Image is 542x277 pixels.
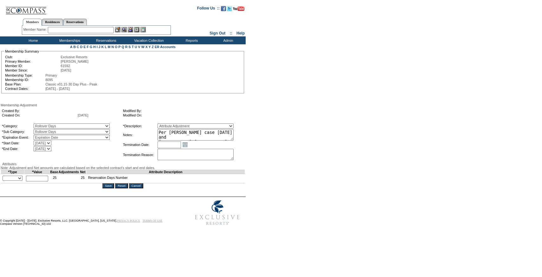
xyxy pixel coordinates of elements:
[227,8,232,12] a: Follow us on Twitter
[189,197,246,229] img: Exclusive Resorts
[80,45,83,49] a: D
[78,113,88,117] span: [DATE]
[24,170,50,174] td: *Value
[115,45,117,49] a: O
[42,19,63,25] a: Residences
[128,27,133,32] img: Impersonate
[93,45,96,49] a: H
[123,141,157,148] td: Termination Date:
[123,149,157,161] td: Termination Reason:
[61,68,71,72] span: [DATE]
[58,170,79,174] td: Adjustments
[97,45,98,49] a: I
[227,6,232,11] img: Follow us on Twitter
[141,45,145,49] a: W
[145,45,148,49] a: X
[182,141,189,148] a: Open the calendar popup.
[50,174,58,183] td: 25
[155,45,176,49] a: ER Accounts
[1,103,245,107] div: Membership Adjustment
[5,2,47,15] img: Compass Home
[102,183,114,188] input: Save
[132,45,134,49] a: T
[123,123,157,129] td: *Description:
[87,36,124,44] td: Reservations
[1,170,24,174] td: *Type
[79,170,87,174] td: Net
[61,60,88,63] span: [PERSON_NAME]
[79,174,87,183] td: 25
[45,78,53,82] span: 8095
[152,45,154,49] a: Z
[149,45,151,49] a: Y
[112,45,114,49] a: N
[23,27,48,32] div: Member Name:
[2,113,77,117] td: Created On:
[5,87,45,91] td: Contract Dates:
[221,6,226,11] img: Become our fan on Facebook
[236,31,245,35] a: Help
[125,45,128,49] a: R
[209,36,246,44] td: Admin
[61,64,70,68] span: 61592
[61,55,87,59] span: Exclusive Resorts
[119,45,121,49] a: P
[51,36,87,44] td: Memberships
[14,36,51,44] td: Home
[108,45,111,49] a: M
[233,8,244,12] a: Subscribe to our YouTube Channel
[99,45,100,49] a: J
[124,36,173,44] td: Vacation Collection
[2,141,33,146] td: *Start Date:
[2,123,33,129] td: *Category:
[121,27,127,32] img: View
[2,146,33,151] td: *End Date:
[73,45,76,49] a: B
[45,87,70,91] span: [DATE] - [DATE]
[123,113,242,117] td: Modified On:
[233,6,244,11] img: Subscribe to our YouTube Channel
[1,162,245,166] div: Attributes
[115,183,128,188] input: Reset
[5,73,45,77] td: Membership Type:
[129,183,143,188] input: Cancel
[105,45,106,49] a: L
[45,82,97,86] span: Classic v01.15 30 Day Plus - Peak
[5,78,45,82] td: Membership ID:
[135,45,137,49] a: U
[128,45,131,49] a: S
[5,55,60,59] td: Club:
[158,129,234,141] textarea: Per [PERSON_NAME] case [DATE] and [PERSON_NAME]/[PERSON_NAME] approval, rolling 12 days from 24/2...
[197,5,220,13] td: Follow Us ::
[101,45,104,49] a: K
[115,27,120,32] img: b_edit.gif
[87,45,89,49] a: F
[140,27,146,32] img: b_calculator.gif
[123,109,242,113] td: Modified By:
[138,45,140,49] a: V
[4,49,40,53] legend: Membership Summary
[143,219,163,222] a: TERMS OF USE
[90,45,92,49] a: G
[50,170,58,174] td: Base
[134,27,139,32] img: Reservations
[86,170,245,174] td: Attribute Description
[2,129,33,134] td: *Sub Category:
[123,129,157,141] td: Notes:
[5,68,60,72] td: Member Since:
[117,219,140,222] a: PRIVACY POLICY
[221,8,226,12] a: Become our fan on Facebook
[5,64,60,68] td: Member ID:
[23,19,42,26] a: Members
[5,60,60,63] td: Primary Member:
[86,174,245,183] td: Reservation Days Number
[1,166,245,170] div: Note: Adjustment and Net amounts are calculated based on the selected contract's start and end da...
[83,45,86,49] a: E
[173,36,209,44] td: Reports
[230,31,232,35] span: ::
[5,82,45,86] td: Base Plan:
[2,135,33,140] td: *Expiration Event:
[210,31,225,35] a: Sign Out
[70,45,72,49] a: A
[77,45,79,49] a: C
